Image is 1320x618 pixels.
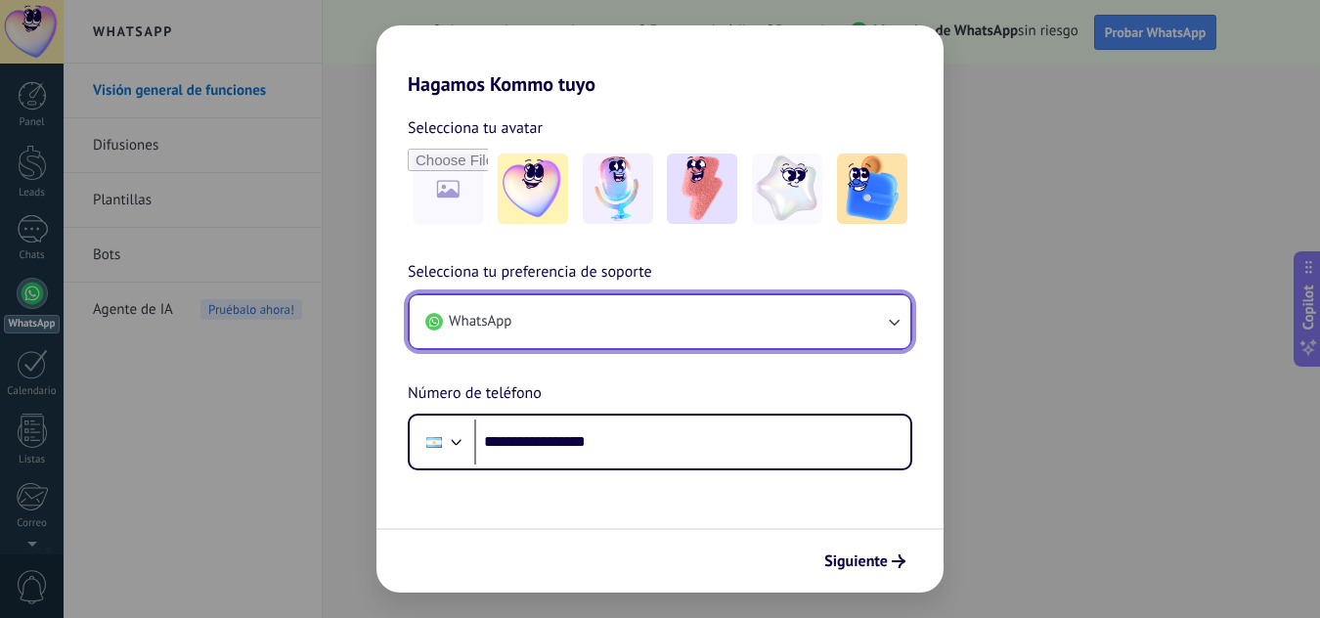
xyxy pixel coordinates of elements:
img: -2.jpeg [583,154,653,224]
button: Siguiente [815,545,914,578]
span: Número de teléfono [408,381,542,407]
img: -4.jpeg [752,154,822,224]
span: WhatsApp [449,312,511,331]
span: Selecciona tu preferencia de soporte [408,260,652,286]
h2: Hagamos Kommo tuyo [376,25,944,96]
button: WhatsApp [410,295,910,348]
span: Siguiente [824,554,888,568]
img: -5.jpeg [837,154,907,224]
span: Selecciona tu avatar [408,115,543,141]
div: Argentina: + 54 [416,421,453,463]
img: -1.jpeg [498,154,568,224]
img: -3.jpeg [667,154,737,224]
